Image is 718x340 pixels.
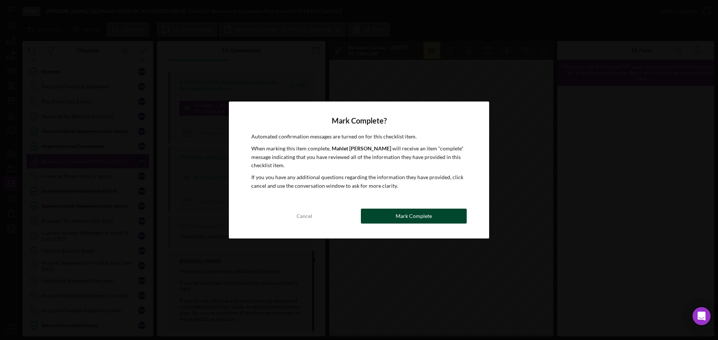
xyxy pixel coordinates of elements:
b: Mahlet [PERSON_NAME] [332,145,391,152]
p: If you you have any additional questions regarding the information they have provided, click canc... [251,173,467,190]
div: Mark Complete [396,209,432,224]
p: Automated confirmation messages are turned on for this checklist item. [251,132,467,141]
button: Mark Complete [361,209,467,224]
div: Open Intercom Messenger [693,307,711,325]
p: When marking this item complete, will receive an item "complete" message indicating that you have... [251,144,467,169]
button: Cancel [251,209,357,224]
h4: Mark Complete? [251,116,467,125]
div: Cancel [297,209,312,224]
